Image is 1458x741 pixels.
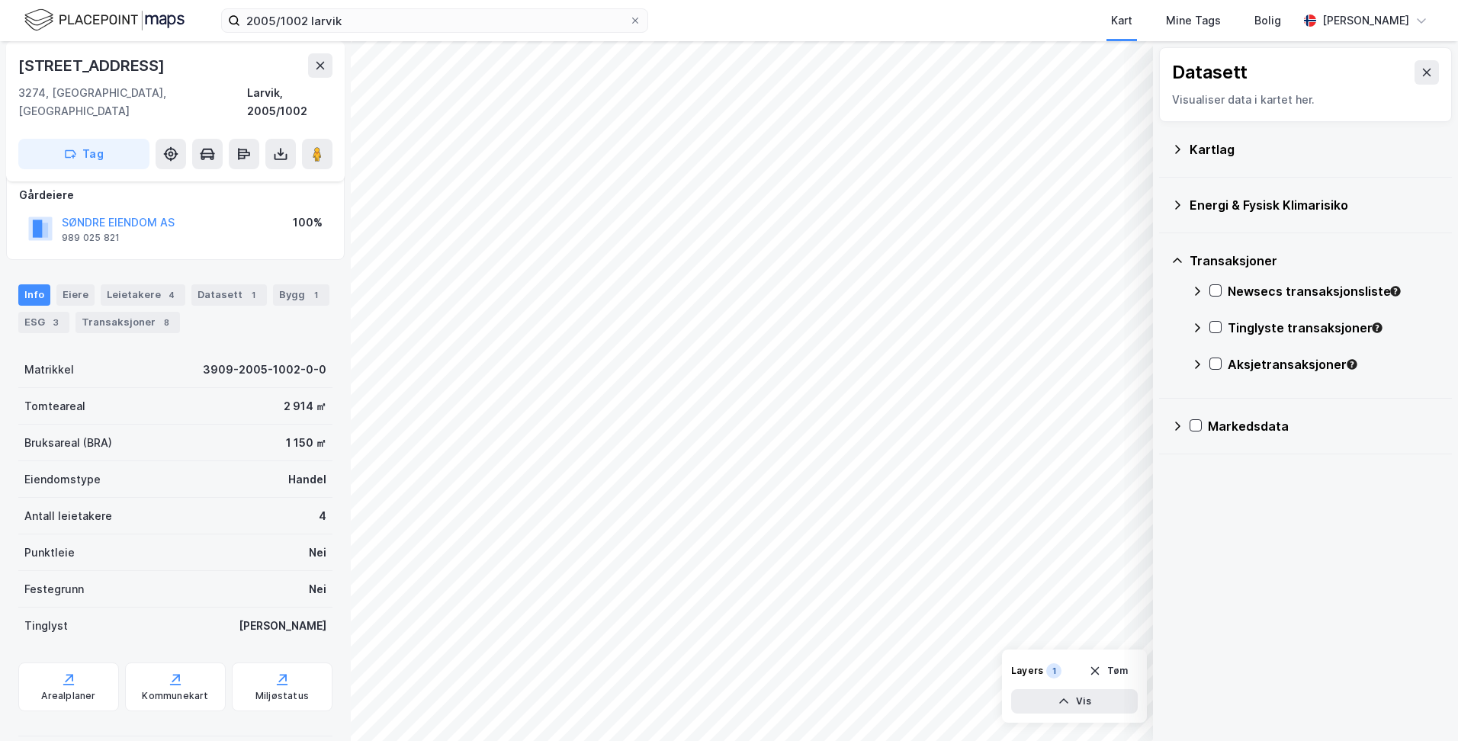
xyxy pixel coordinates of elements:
[293,213,323,232] div: 100%
[309,544,326,562] div: Nei
[24,470,101,489] div: Eiendomstype
[240,9,629,32] input: Søk på adresse, matrikkel, gårdeiere, leietakere eller personer
[284,397,326,415] div: 2 914 ㎡
[1228,282,1440,300] div: Newsecs transaksjonsliste
[239,617,326,635] div: [PERSON_NAME]
[247,84,332,120] div: Larvik, 2005/1002
[1228,319,1440,337] div: Tinglyste transaksjoner
[56,284,95,306] div: Eiere
[1190,252,1440,270] div: Transaksjoner
[286,434,326,452] div: 1 150 ㎡
[319,507,326,525] div: 4
[1166,11,1221,30] div: Mine Tags
[41,690,95,702] div: Arealplaner
[75,312,180,333] div: Transaksjoner
[1190,196,1440,214] div: Energi & Fysisk Klimarisiko
[1370,321,1384,335] div: Tooltip anchor
[48,315,63,330] div: 3
[1172,91,1439,109] div: Visualiser data i kartet her.
[18,139,149,169] button: Tag
[18,53,168,78] div: [STREET_ADDRESS]
[1079,659,1138,683] button: Tøm
[1172,60,1248,85] div: Datasett
[1190,140,1440,159] div: Kartlag
[24,507,112,525] div: Antall leietakere
[1228,355,1440,374] div: Aksjetransaksjoner
[164,287,179,303] div: 4
[1111,11,1132,30] div: Kart
[1254,11,1281,30] div: Bolig
[1345,358,1359,371] div: Tooltip anchor
[18,84,247,120] div: 3274, [GEOGRAPHIC_DATA], [GEOGRAPHIC_DATA]
[1011,665,1043,677] div: Layers
[24,361,74,379] div: Matrikkel
[24,544,75,562] div: Punktleie
[1382,668,1458,741] iframe: Chat Widget
[24,397,85,415] div: Tomteareal
[19,186,332,204] div: Gårdeiere
[24,580,84,598] div: Festegrunn
[24,7,185,34] img: logo.f888ab2527a4732fd821a326f86c7f29.svg
[255,690,309,702] div: Miljøstatus
[308,287,323,303] div: 1
[101,284,185,306] div: Leietakere
[18,284,50,306] div: Info
[288,470,326,489] div: Handel
[24,434,112,452] div: Bruksareal (BRA)
[1389,284,1402,298] div: Tooltip anchor
[24,617,68,635] div: Tinglyst
[1382,668,1458,741] div: Kontrollprogram for chat
[1208,417,1440,435] div: Markedsdata
[246,287,261,303] div: 1
[1046,663,1061,678] div: 1
[159,315,174,330] div: 8
[203,361,326,379] div: 3909-2005-1002-0-0
[273,284,329,306] div: Bygg
[1322,11,1409,30] div: [PERSON_NAME]
[191,284,267,306] div: Datasett
[62,232,120,244] div: 989 025 821
[142,690,208,702] div: Kommunekart
[18,312,69,333] div: ESG
[1011,689,1138,714] button: Vis
[309,580,326,598] div: Nei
